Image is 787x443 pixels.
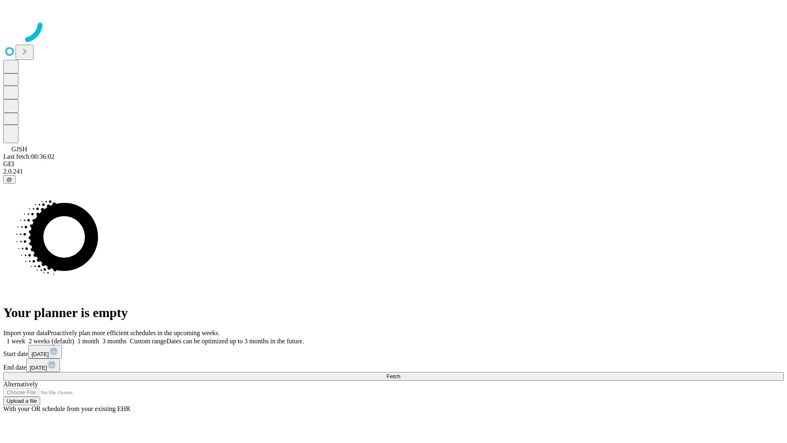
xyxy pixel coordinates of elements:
[3,329,48,336] span: Import your data
[130,338,166,345] span: Custom range
[3,345,784,359] div: Start date
[48,329,220,336] span: Proactively plan more efficient schedules in the upcoming weeks.
[30,365,47,371] span: [DATE]
[3,359,784,372] div: End date
[3,372,784,381] button: Fetch
[77,338,99,345] span: 1 month
[102,338,127,345] span: 3 months
[7,176,12,183] span: @
[29,338,74,345] span: 2 weeks (default)
[3,168,784,175] div: 2.0.241
[3,305,784,320] h1: Your planner is empty
[3,397,40,405] button: Upload a file
[11,146,27,153] span: GJSH
[3,405,130,412] span: With your OR schedule from your existing EHR
[32,351,49,357] span: [DATE]
[166,338,304,345] span: Dates can be optimized up to 3 months in the future.
[387,373,400,379] span: Fetch
[7,338,25,345] span: 1 week
[26,359,60,372] button: [DATE]
[3,153,55,160] span: Last fetch: 00:36:02
[28,345,62,359] button: [DATE]
[3,160,784,168] div: GEI
[3,175,16,184] button: @
[3,381,38,388] span: Alternatively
